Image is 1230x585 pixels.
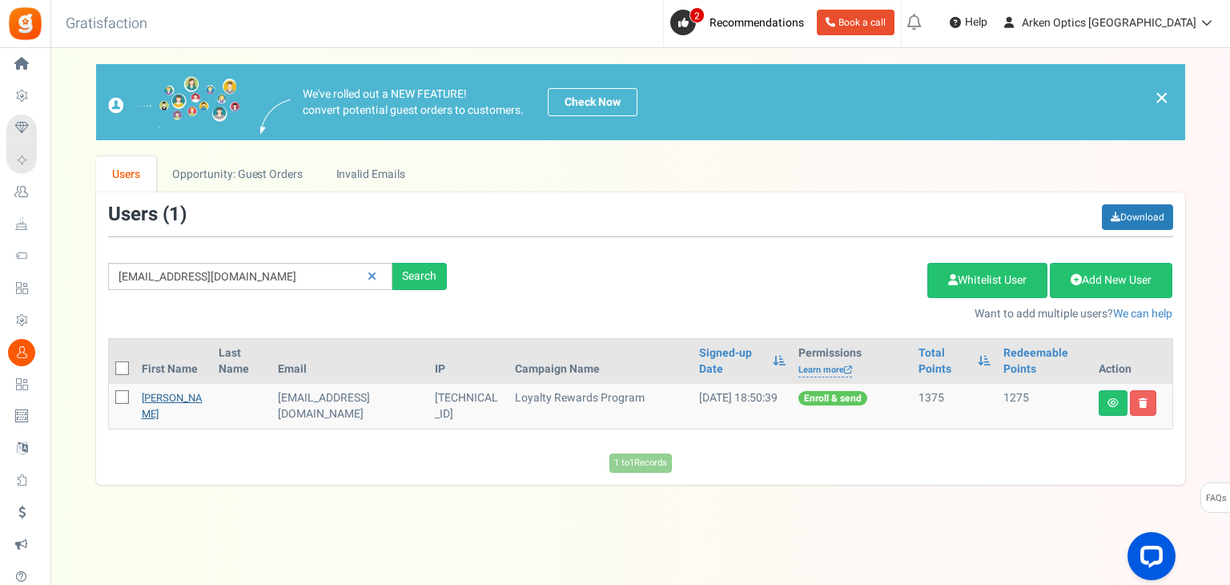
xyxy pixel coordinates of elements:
[699,345,764,377] a: Signed-up Date
[918,345,970,377] a: Total Points
[508,339,693,384] th: Campaign Name
[670,10,810,35] a: 2 Recommendations
[798,364,852,377] a: Learn more
[1107,398,1119,408] i: View details
[1155,88,1169,107] a: ×
[1139,398,1148,408] i: Delete user
[271,384,429,429] td: General
[1113,305,1172,322] a: We can help
[693,384,791,429] td: [DATE] 18:50:39
[271,339,429,384] th: Email
[508,384,693,429] td: Loyalty Rewards Program
[135,339,212,384] th: First Name
[709,14,804,31] span: Recommendations
[548,88,637,116] a: Check Now
[108,263,392,290] input: Search by email or name
[689,7,705,23] span: 2
[927,263,1047,298] a: Whitelist User
[392,263,447,290] div: Search
[471,306,1173,322] p: Want to add multiple users?
[997,384,1092,429] td: 1275
[142,390,203,422] a: [PERSON_NAME]
[7,6,43,42] img: Gratisfaction
[961,14,987,30] span: Help
[1092,339,1172,384] th: Action
[1102,204,1173,230] a: Download
[212,339,271,384] th: Last Name
[1050,263,1172,298] a: Add New User
[48,8,165,40] h3: Gratisfaction
[320,156,421,192] a: Invalid Emails
[156,156,319,192] a: Opportunity: Guest Orders
[108,76,240,128] img: images
[943,10,994,35] a: Help
[912,384,997,429] td: 1375
[1022,14,1196,31] span: Arken Optics [GEOGRAPHIC_DATA]
[169,200,180,228] span: 1
[798,391,867,405] span: Enroll & send
[428,339,508,384] th: IP
[428,384,508,429] td: [TECHNICAL_ID]
[260,99,291,134] img: images
[360,263,384,291] a: Reset
[1205,483,1227,514] span: FAQs
[1003,345,1086,377] a: Redeemable Points
[792,339,912,384] th: Permissions
[96,156,157,192] a: Users
[303,87,524,119] p: We've rolled out a NEW FEATURE! convert potential guest orders to customers.
[108,204,187,225] h3: Users ( )
[817,10,894,35] a: Book a call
